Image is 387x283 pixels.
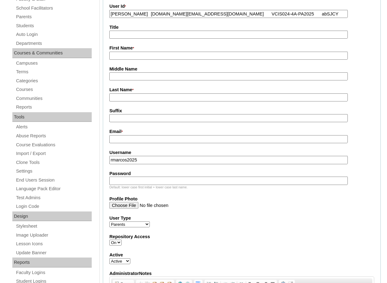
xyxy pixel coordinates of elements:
[109,66,374,72] label: Middle Name
[109,45,374,52] label: First Name
[15,249,92,257] a: Update Banner
[15,13,92,21] a: Parents
[12,212,92,221] div: Design
[15,203,92,210] a: Login Code
[15,68,92,76] a: Terms
[109,252,374,258] label: Active
[109,87,374,93] label: Last Name
[109,108,374,114] label: Suffix
[15,31,92,38] a: Auto Login
[109,270,374,277] label: AdministratorNotes
[15,159,92,166] a: Clone Tools
[15,59,92,67] a: Campuses
[109,149,374,156] label: Username
[12,112,92,122] div: Tools
[109,196,374,202] label: Profile Photo
[15,77,92,85] a: Categories
[12,48,92,58] div: Courses & Communities
[109,185,374,190] div: Default: lower case first initial + lower case last name.
[109,128,374,135] label: Email
[109,3,374,10] label: User Id
[15,95,92,102] a: Communities
[15,123,92,131] a: Alerts
[109,215,374,221] label: User Type
[15,4,92,12] a: School Facilitators
[12,258,92,268] div: Reports
[15,269,92,277] a: Faculty Logins
[109,234,374,240] label: Repository Access
[15,40,92,47] a: Departments
[15,141,92,149] a: Course Evaluations
[15,103,92,111] a: Reports
[15,132,92,140] a: Abuse Reports
[15,150,92,157] a: Import / Export
[15,185,92,193] a: Language Pack Editor
[15,222,92,230] a: Stylesheet
[15,167,92,175] a: Settings
[109,170,374,177] label: Password
[15,86,92,93] a: Courses
[15,22,92,30] a: Students
[15,176,92,184] a: End Users Session
[15,194,92,202] a: Test Admins
[15,231,92,239] a: Image Uploader
[15,240,92,248] a: Lesson Icons
[109,24,374,31] label: Title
